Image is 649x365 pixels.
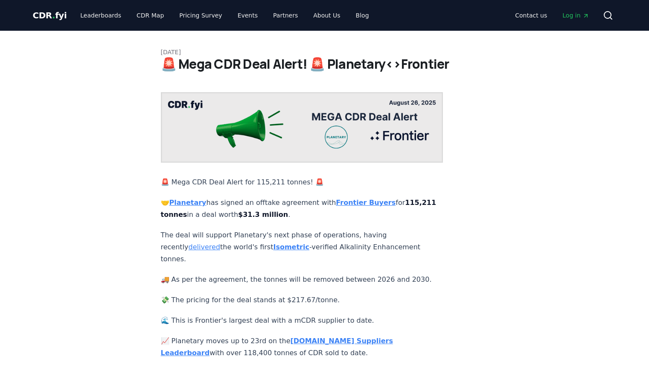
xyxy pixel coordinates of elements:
p: 🌊 This is Frontier's largest deal with a mCDR supplier to date. [161,315,443,327]
p: [DATE] [161,48,489,56]
span: CDR fyi [33,10,67,20]
p: 💸 The pricing for the deal stands at $217.67/tonne. [161,294,443,306]
h1: 🚨 Mega CDR Deal Alert! 🚨 Planetary<>Frontier [161,56,489,72]
a: Contact us [508,8,554,23]
nav: Main [73,8,375,23]
p: The deal will support Planetary's next phase of operations, having recently the world's first -ve... [161,229,443,265]
p: 🤝 has signed an offtake agreement with for in a deal worth . [161,197,443,221]
a: Planetary [169,199,207,207]
p: 🚨 Mega CDR Deal Alert for 115,211 tonnes! 🚨 [161,176,443,188]
a: About Us [306,8,347,23]
a: Frontier Buyers [336,199,396,207]
a: delivered [189,243,220,251]
a: Log in [556,8,596,23]
a: CDR Map [130,8,171,23]
img: blog post image [161,92,443,163]
strong: $31.3 million [238,210,288,219]
a: Pricing Survey [172,8,229,23]
span: . [52,10,55,20]
a: Events [231,8,265,23]
nav: Main [508,8,596,23]
a: Isometric [273,243,309,251]
p: 🚚 As per the agreement, the tonnes will be removed between 2026 and 2030. [161,274,443,286]
p: 📈 Planetary moves up to 23rd on the with over 118,400 tonnes of CDR sold to date. [161,335,443,359]
a: Blog [349,8,376,23]
a: Leaderboards [73,8,128,23]
a: CDR.fyi [33,9,67,21]
a: Partners [266,8,305,23]
span: Log in [562,11,589,20]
